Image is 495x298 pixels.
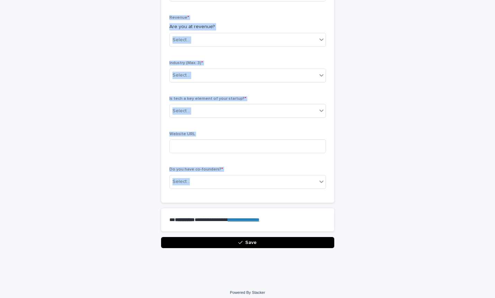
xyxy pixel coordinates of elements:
div: Select... [173,107,190,115]
div: Select... [173,36,190,44]
span: Website URL [169,132,195,136]
span: Save [245,240,257,245]
div: Select... [173,178,190,185]
p: Are you at revenue? [169,23,326,30]
span: Revenue [169,16,189,20]
span: Is tech a key element of your startup? [169,97,246,101]
button: Save [161,237,334,248]
div: Select... [173,72,190,79]
span: Do you have co-founders? [169,167,223,172]
span: Industry (Max. 3) [169,61,203,65]
a: Powered By Stacker [230,290,265,295]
